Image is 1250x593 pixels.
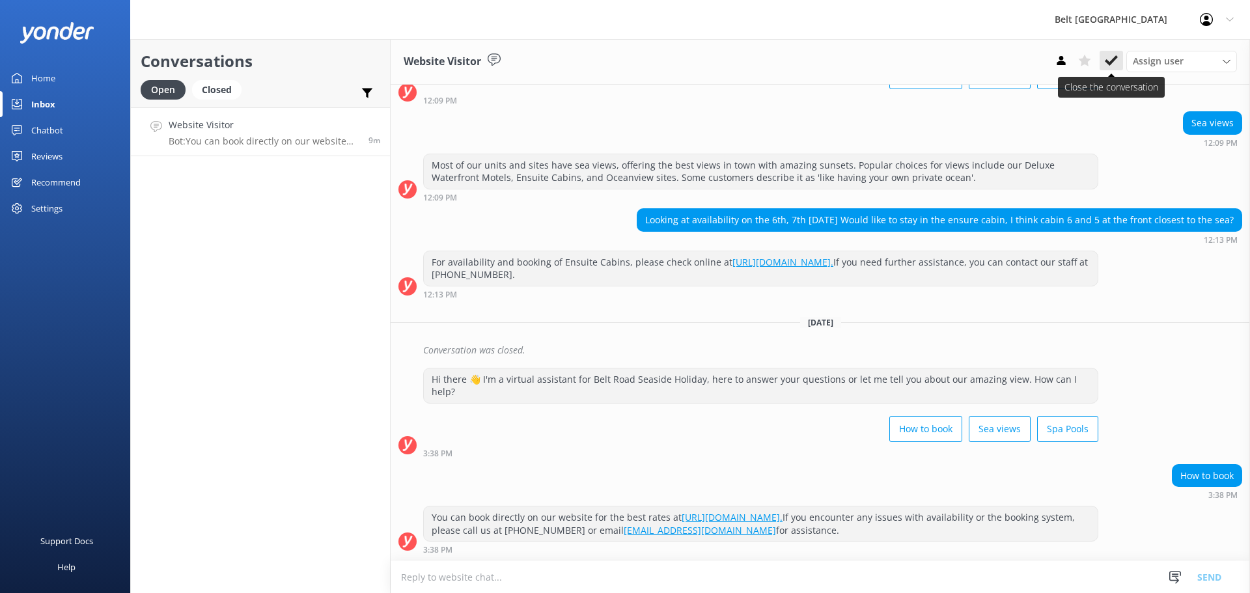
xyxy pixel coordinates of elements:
[141,82,192,96] a: Open
[423,97,457,105] strong: 12:09 PM
[31,169,81,195] div: Recommend
[40,528,93,554] div: Support Docs
[141,80,186,100] div: Open
[169,135,359,147] p: Bot: You can book directly on our website for the best rates at [URL][DOMAIN_NAME]. If you encoun...
[192,82,248,96] a: Closed
[637,235,1242,244] div: Sep 06 2025 12:13pm (UTC +12:00) Pacific/Auckland
[423,290,1098,299] div: Sep 06 2025 12:13pm (UTC +12:00) Pacific/Auckland
[1133,54,1184,68] span: Assign user
[423,546,452,554] strong: 3:38 PM
[969,416,1031,442] button: Sea views
[31,143,62,169] div: Reviews
[423,194,457,202] strong: 12:09 PM
[1126,51,1237,72] div: Assign User
[800,317,841,328] span: [DATE]
[31,195,62,221] div: Settings
[404,53,481,70] h3: Website Visitor
[1173,465,1242,487] div: How to book
[423,291,457,299] strong: 12:13 PM
[31,65,55,91] div: Home
[57,554,76,580] div: Help
[1204,139,1238,147] strong: 12:09 PM
[682,511,783,523] a: [URL][DOMAIN_NAME].
[131,107,390,156] a: Website VisitorBot:You can book directly on our website for the best rates at [URL][DOMAIN_NAME]....
[423,448,1098,458] div: Sep 07 2025 03:38pm (UTC +12:00) Pacific/Auckland
[141,49,380,74] h2: Conversations
[889,416,962,442] button: How to book
[423,339,1242,361] div: Conversation was closed.
[732,256,833,268] a: [URL][DOMAIN_NAME].
[424,506,1098,541] div: You can book directly on our website for the best rates at If you encounter any issues with avail...
[423,193,1098,202] div: Sep 06 2025 12:09pm (UTC +12:00) Pacific/Auckland
[423,450,452,458] strong: 3:38 PM
[1183,138,1242,147] div: Sep 06 2025 12:09pm (UTC +12:00) Pacific/Auckland
[368,135,380,146] span: Sep 07 2025 03:38pm (UTC +12:00) Pacific/Auckland
[1184,112,1242,134] div: Sea views
[1208,491,1238,499] strong: 3:38 PM
[424,154,1098,189] div: Most of our units and sites have sea views, offering the best views in town with amazing sunsets....
[1037,416,1098,442] button: Spa Pools
[31,117,63,143] div: Chatbot
[1204,236,1238,244] strong: 12:13 PM
[398,339,1242,361] div: 2025-09-07T03:15:30.368
[624,524,776,536] a: [EMAIL_ADDRESS][DOMAIN_NAME]
[20,22,94,44] img: yonder-white-logo.png
[423,96,1098,105] div: Sep 06 2025 12:09pm (UTC +12:00) Pacific/Auckland
[423,545,1098,554] div: Sep 07 2025 03:38pm (UTC +12:00) Pacific/Auckland
[424,368,1098,403] div: Hi there 👋 I'm a virtual assistant for Belt Road Seaside Holiday, here to answer your questions o...
[1172,490,1242,499] div: Sep 07 2025 03:38pm (UTC +12:00) Pacific/Auckland
[637,209,1242,231] div: Looking at availability on the 6th, 7th [DATE] Would like to stay in the ensure cabin, I think ca...
[192,80,242,100] div: Closed
[169,118,359,132] h4: Website Visitor
[31,91,55,117] div: Inbox
[424,251,1098,286] div: For availability and booking of Ensuite Cabins, please check online at If you need further assist...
